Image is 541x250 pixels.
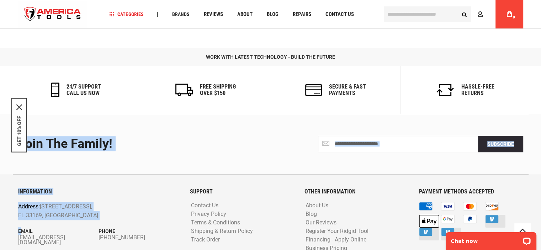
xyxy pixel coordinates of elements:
a: store logo [18,1,87,28]
span: Categories [109,12,143,17]
h6: Hassle-Free Returns [461,84,494,96]
button: GET 10% OFF [16,116,22,146]
a: Terms & Conditions [189,219,242,226]
div: Join the Family! [18,137,265,151]
a: [PHONE_NUMBER] [99,235,179,240]
span: Blog [266,12,278,17]
a: About Us [304,202,330,209]
button: Subscribe [478,136,523,152]
a: Repairs [289,10,314,19]
span: 0 [513,15,515,19]
a: Financing - Apply Online [304,236,368,243]
span: Reviews [203,12,223,17]
p: Phone [99,227,179,235]
span: Repairs [292,12,311,17]
a: Categories [106,10,147,19]
iframe: LiveChat chat widget [441,228,541,250]
span: Subscribe [487,141,514,147]
p: Email [18,227,99,235]
h6: SUPPORT [190,188,294,195]
svg: close icon [16,104,22,110]
a: About [234,10,255,19]
span: Contact Us [325,12,354,17]
a: Track Order [189,236,222,243]
h6: 24/7 support call us now [67,84,101,96]
img: America Tools [18,1,87,28]
h6: OTHER INFORMATION [304,188,408,195]
a: Register Your Ridgid Tool [304,228,370,235]
h6: secure & fast payments [329,84,366,96]
a: [EMAIL_ADDRESS][DOMAIN_NAME] [18,235,99,245]
button: Close [16,104,22,110]
a: Contact Us [189,202,220,209]
a: Blog [304,211,319,218]
span: Brands [172,12,189,17]
a: Our Reviews [304,219,338,226]
span: About [237,12,252,17]
h6: PAYMENT METHODS ACCEPTED [419,188,523,195]
a: Shipping & Return Policy [189,228,255,235]
a: Brands [169,10,192,19]
a: Reviews [200,10,226,19]
a: Contact Us [322,10,357,19]
p: [STREET_ADDRESS], FL 33169, [GEOGRAPHIC_DATA] [18,202,147,220]
h6: Free Shipping Over $150 [200,84,236,96]
a: Privacy Policy [189,211,228,218]
span: Address: [18,203,40,210]
a: Blog [263,10,281,19]
h6: INFORMATION [18,188,179,195]
button: Search [458,7,471,21]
